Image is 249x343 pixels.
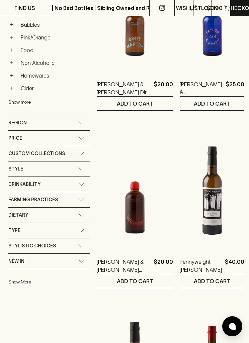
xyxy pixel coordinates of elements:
a: Food [18,44,90,56]
button: Show more [8,95,96,109]
a: [PERSON_NAME] & [PERSON_NAME] [PERSON_NAME] Cocktail [97,258,151,274]
div: Drinkability [8,177,90,192]
div: New In [8,254,90,269]
button: ADD TO CART [180,97,244,110]
p: $25.00 [226,80,244,96]
button: ADD TO CART [97,97,173,110]
div: Price [8,131,90,146]
span: Price [8,134,22,142]
div: Region [8,115,90,130]
a: Non Alcoholic [18,57,90,69]
div: Dietary [8,208,90,223]
div: Style [8,161,90,177]
img: bubble-icon [229,323,236,330]
span: Dietary [8,211,28,219]
button: + [8,72,15,79]
span: Drinkability [8,180,40,189]
button: + [8,34,15,41]
div: Type [8,223,90,238]
span: Region [8,119,27,127]
p: Wishlist [176,4,201,12]
a: Cider [18,83,90,94]
p: $20.00 [154,258,173,274]
div: Farming Practices [8,192,90,207]
a: [PERSON_NAME] & [PERSON_NAME] [180,80,223,96]
a: Homewares [18,70,90,81]
span: Stylistic Choices [8,242,56,250]
a: Bubbles [18,19,90,30]
span: Farming Practices [8,196,58,204]
div: Stylistic Choices [8,238,90,253]
img: Pennyweight Constance Fino [180,131,244,248]
p: FIND US [14,4,35,12]
button: + [8,85,15,92]
p: ADD TO CART [117,277,153,285]
p: $40.00 [225,258,244,274]
p: ADD TO CART [117,100,153,108]
p: ADD TO CART [194,100,230,108]
span: Type [8,226,20,235]
a: [PERSON_NAME] & [PERSON_NAME] Dirty Martini Cocktail [97,80,151,96]
p: ADD TO CART [194,277,230,285]
button: + [8,21,15,28]
span: Style [8,165,23,173]
button: + [8,47,15,53]
button: + [8,60,15,66]
p: $0.00 [206,4,223,12]
button: Show More [8,275,96,289]
button: ADD TO CART [97,274,173,288]
button: ADD TO CART [180,274,244,288]
a: Pennyweight [PERSON_NAME] [180,258,222,274]
div: Custom Collections [8,146,90,161]
img: Taylor & Smith Negroni Cocktail [97,131,173,248]
span: New In [8,257,24,265]
span: Custom Collections [8,149,65,158]
p: Login [201,4,218,12]
a: Pink/Orange [18,32,90,43]
p: $20.00 [154,80,173,96]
